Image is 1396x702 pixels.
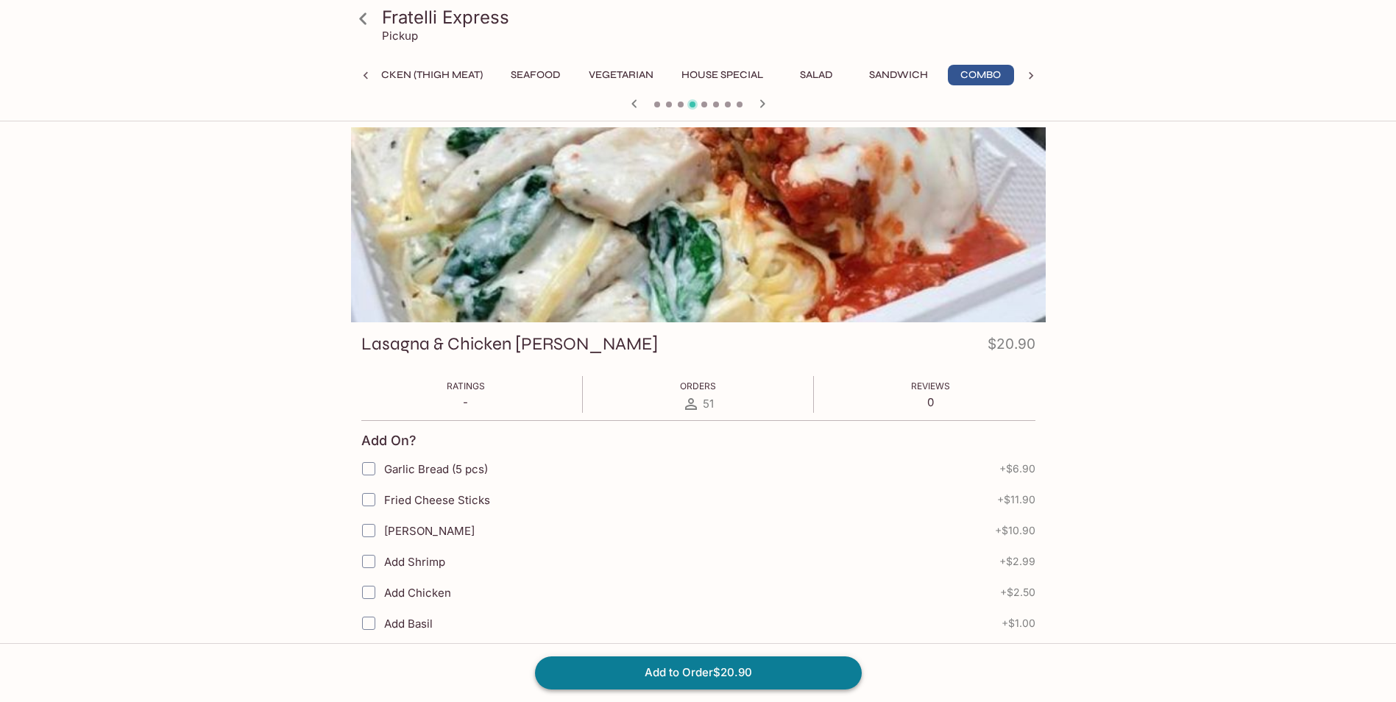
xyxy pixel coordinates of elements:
[703,397,714,411] span: 51
[861,65,936,85] button: Sandwich
[995,525,1035,536] span: + $10.90
[447,380,485,391] span: Ratings
[382,6,1040,29] h3: Fratelli Express
[911,380,950,391] span: Reviews
[351,127,1046,322] div: Lasagna & Chicken Alfredo
[361,333,658,355] h3: Lasagna & Chicken [PERSON_NAME]
[447,395,485,409] p: -
[535,656,862,689] button: Add to Order$20.90
[384,617,433,631] span: Add Basil
[384,524,475,538] span: [PERSON_NAME]
[581,65,662,85] button: Vegetarian
[999,556,1035,567] span: + $2.99
[382,29,418,43] p: Pickup
[948,65,1014,85] button: Combo
[354,65,491,85] button: Chicken (Thigh Meat)
[384,462,488,476] span: Garlic Bread (5 pcs)
[503,65,569,85] button: Seafood
[783,65,849,85] button: Salad
[384,493,490,507] span: Fried Cheese Sticks
[988,333,1035,361] h4: $20.90
[384,555,445,569] span: Add Shrimp
[999,463,1035,475] span: + $6.90
[911,395,950,409] p: 0
[680,380,716,391] span: Orders
[1002,617,1035,629] span: + $1.00
[673,65,771,85] button: House Special
[361,433,417,449] h4: Add On?
[1000,586,1035,598] span: + $2.50
[997,494,1035,506] span: + $11.90
[384,586,451,600] span: Add Chicken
